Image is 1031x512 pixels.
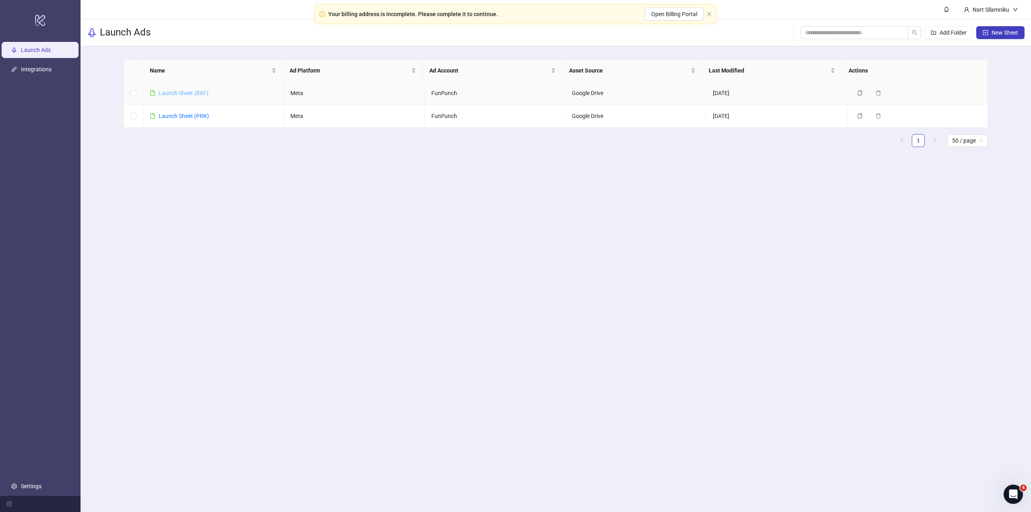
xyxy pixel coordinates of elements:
[645,8,704,21] button: Open Billing Portal
[100,26,151,39] h3: Launch Ads
[976,26,1025,39] button: New Sheet
[563,60,702,82] th: Asset Source
[857,90,863,96] span: copy
[565,105,706,128] td: Google Drive
[857,113,863,119] span: copy
[928,134,941,147] button: right
[876,90,881,96] span: delete
[6,501,12,507] span: menu-fold
[284,82,425,105] td: Meta
[159,90,209,96] a: Launch Sheet (BXF)
[159,113,209,119] a: Launch Sheet (PRK)
[150,90,155,96] span: file
[706,105,847,128] td: [DATE]
[565,82,706,105] td: Google Drive
[284,105,425,128] td: Meta
[876,113,881,119] span: delete
[940,29,967,36] span: Add Folder
[944,6,949,12] span: bell
[707,12,712,17] button: close
[709,66,829,75] span: Last Modified
[143,60,283,82] th: Name
[1020,485,1027,491] span: 4
[900,138,905,143] span: left
[21,66,52,73] a: Integrations
[924,26,973,39] button: Add Folder
[896,134,909,147] li: Previous Page
[1012,7,1018,12] span: down
[952,135,983,147] span: 50 / page
[932,138,937,143] span: right
[87,28,97,37] span: rocket
[150,66,270,75] span: Name
[969,5,1012,14] div: Nart Sllamniku
[896,134,909,147] button: left
[983,30,988,35] span: plus-square
[1004,485,1023,504] iframe: Intercom live chat
[328,10,498,19] div: Your billing address is incomplete. Please complete it to continue.
[912,30,917,35] span: search
[319,11,325,17] span: exclamation-circle
[931,30,936,35] span: folder-add
[21,483,41,489] a: Settings
[651,11,697,17] span: Open Billing Portal
[150,113,155,119] span: file
[425,82,566,105] td: FunPunch
[947,134,988,147] div: Page Size
[706,82,847,105] td: [DATE]
[992,29,1018,36] span: New Sheet
[21,47,51,53] a: Launch Ads
[928,134,941,147] li: Next Page
[912,135,924,147] a: 1
[425,105,566,128] td: FunPunch
[429,66,549,75] span: Ad Account
[702,60,842,82] th: Last Modified
[423,60,563,82] th: Ad Account
[290,66,410,75] span: Ad Platform
[964,7,969,12] span: user
[283,60,423,82] th: Ad Platform
[569,66,689,75] span: Asset Source
[842,60,982,82] th: Actions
